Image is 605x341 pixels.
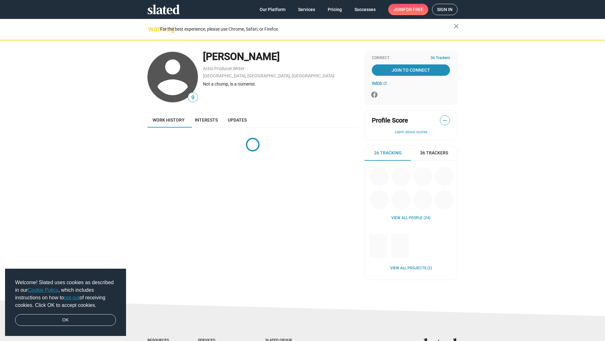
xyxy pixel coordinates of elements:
a: opt-out [64,295,80,300]
a: Pricing [323,4,347,15]
a: Cookie Policy [28,287,58,293]
div: For the best experience, please use Chrome, Safari, or Firefox. [160,25,454,33]
span: Our Platform [260,4,285,15]
span: Services [298,4,315,15]
a: dismiss cookie message [15,314,116,326]
mat-icon: open_in_new [383,81,387,85]
span: Work history [153,117,185,123]
mat-icon: close [452,22,460,30]
a: Joinfor free [388,4,428,15]
a: View all Projects (2) [390,266,432,271]
span: — [440,117,450,125]
a: Successes [349,4,381,15]
span: Pricing [328,4,342,15]
span: Updates [228,117,247,123]
a: Services [293,4,320,15]
button: Learn about scores [372,130,450,135]
a: Our Platform [255,4,291,15]
mat-icon: warning [148,25,156,33]
span: Join [393,4,423,15]
a: View all People (24) [391,216,430,221]
div: cookieconsent [5,269,126,336]
span: 9 [188,93,198,102]
span: Profile Score [372,116,408,125]
span: Welcome! Slated uses cookies as described in our , which includes instructions on how to of recei... [15,279,116,309]
a: Producer [214,66,232,71]
a: Sign in [432,4,458,15]
a: Join To Connect [372,64,450,76]
span: 26 Tracking [374,150,402,156]
span: IMDb [372,81,382,86]
a: IMDb [372,81,387,86]
a: Work history [147,112,190,128]
span: Interests [195,117,218,123]
span: Join To Connect [373,64,449,76]
a: Interests [190,112,223,128]
span: Sign in [437,4,452,15]
div: [PERSON_NAME] [203,50,358,63]
a: Updates [223,112,252,128]
a: Actor [203,66,214,71]
a: [GEOGRAPHIC_DATA], [GEOGRAPHIC_DATA], [GEOGRAPHIC_DATA] [203,73,334,78]
div: Connect [372,56,450,61]
span: , [232,67,233,71]
span: 36 Trackers [420,150,448,156]
a: Writer [233,66,245,71]
div: Not a chump, is a numerist. [203,81,358,87]
span: Successes [354,4,376,15]
span: 36 Trackers [430,56,450,61]
span: for free [403,4,423,15]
